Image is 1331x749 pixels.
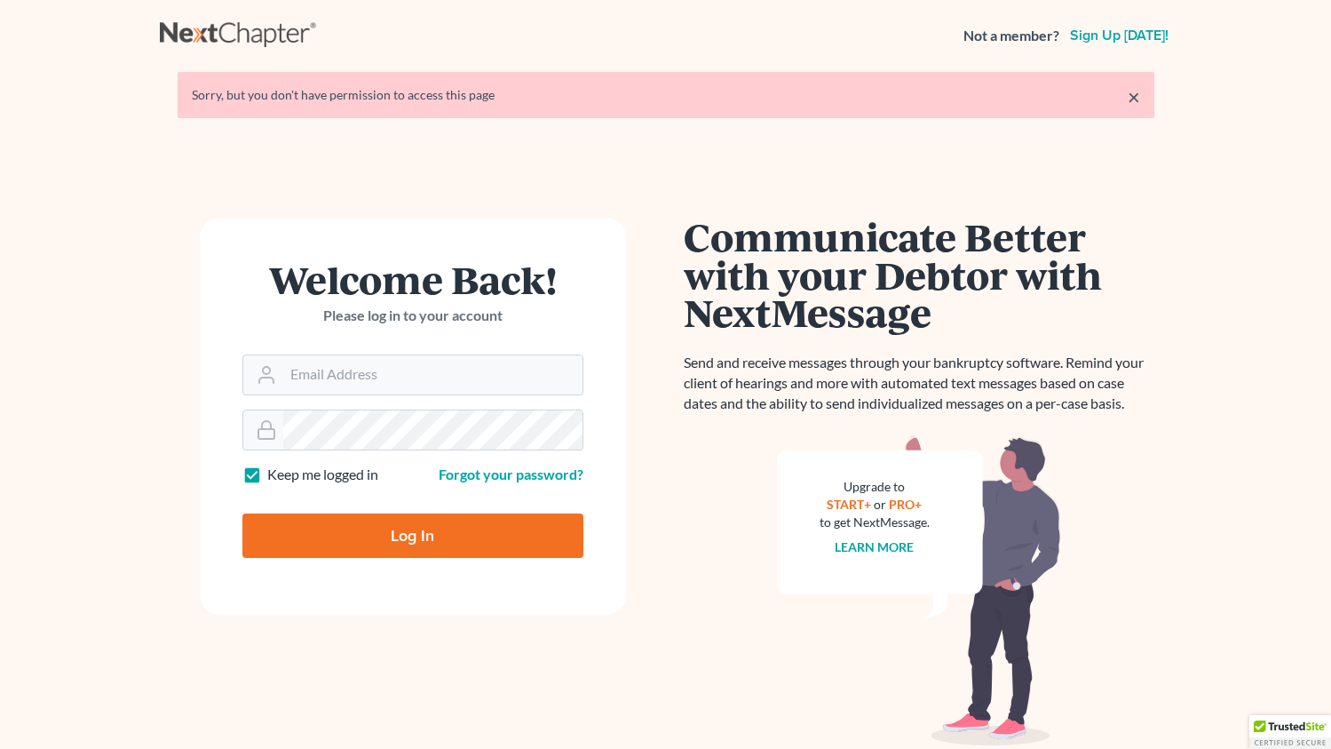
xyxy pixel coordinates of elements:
[827,497,871,512] a: START+
[1128,86,1140,108] a: ×
[874,497,886,512] span: or
[835,539,914,554] a: Learn more
[684,353,1154,414] p: Send and receive messages through your bankruptcy software. Remind your client of hearings and mo...
[192,86,1140,104] div: Sorry, but you don't have permission to access this page
[242,260,583,299] h1: Welcome Back!
[820,478,930,496] div: Upgrade to
[242,306,583,326] p: Please log in to your account
[777,435,1061,746] img: nextmessage_bg-59042aed3d76b12b5cd301f8e5b87938c9018125f34e5fa2b7a6b67550977c72.svg
[242,514,583,558] input: Log In
[1249,715,1331,749] div: TrustedSite Certified
[1066,28,1172,43] a: Sign up [DATE]!
[889,497,922,512] a: PRO+
[439,466,583,482] a: Forgot your password?
[267,465,378,485] label: Keep me logged in
[283,355,582,394] input: Email Address
[963,26,1059,46] strong: Not a member?
[684,218,1154,331] h1: Communicate Better with your Debtor with NextMessage
[820,514,930,531] div: to get NextMessage.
